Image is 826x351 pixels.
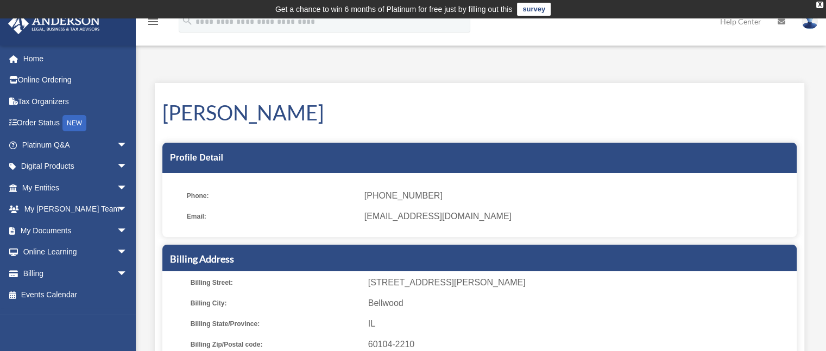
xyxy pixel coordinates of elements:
span: arrow_drop_down [117,134,138,156]
h1: [PERSON_NAME] [162,98,797,127]
span: Billing State/Province: [191,316,361,331]
span: Billing Street: [191,275,361,290]
a: My Documentsarrow_drop_down [8,220,144,241]
i: menu [147,15,160,28]
h5: Billing Address [170,252,789,266]
span: Phone: [187,188,357,203]
span: arrow_drop_down [117,156,138,178]
span: arrow_drop_down [117,220,138,242]
span: IL [368,316,793,331]
a: Platinum Q&Aarrow_drop_down [8,134,144,156]
img: User Pic [802,14,818,29]
a: My [PERSON_NAME] Teamarrow_drop_down [8,199,144,220]
span: Bellwood [368,296,793,311]
span: arrow_drop_down [117,241,138,264]
span: arrow_drop_down [117,199,138,221]
a: Order StatusNEW [8,112,144,135]
a: Tax Organizers [8,91,144,112]
a: Home [8,48,144,69]
a: Billingarrow_drop_down [8,263,144,284]
span: Email: [187,209,357,224]
a: menu [147,19,160,28]
a: Events Calendar [8,284,144,306]
span: Billing City: [191,296,361,311]
img: Anderson Advisors Platinum Portal [5,13,103,34]
a: survey [517,3,551,16]
i: search [181,15,193,27]
div: Get a chance to win 6 months of Platinum for free just by filling out this [275,3,513,16]
span: arrow_drop_down [117,263,138,285]
div: NEW [62,115,86,131]
a: My Entitiesarrow_drop_down [8,177,144,199]
span: arrow_drop_down [117,177,138,199]
a: Digital Productsarrow_drop_down [8,156,144,177]
span: [PHONE_NUMBER] [364,188,789,203]
div: close [816,2,823,8]
span: [EMAIL_ADDRESS][DOMAIN_NAME] [364,209,789,224]
span: [STREET_ADDRESS][PERSON_NAME] [368,275,793,290]
div: Profile Detail [162,143,797,173]
a: Online Learningarrow_drop_down [8,241,144,263]
a: Online Ordering [8,69,144,91]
